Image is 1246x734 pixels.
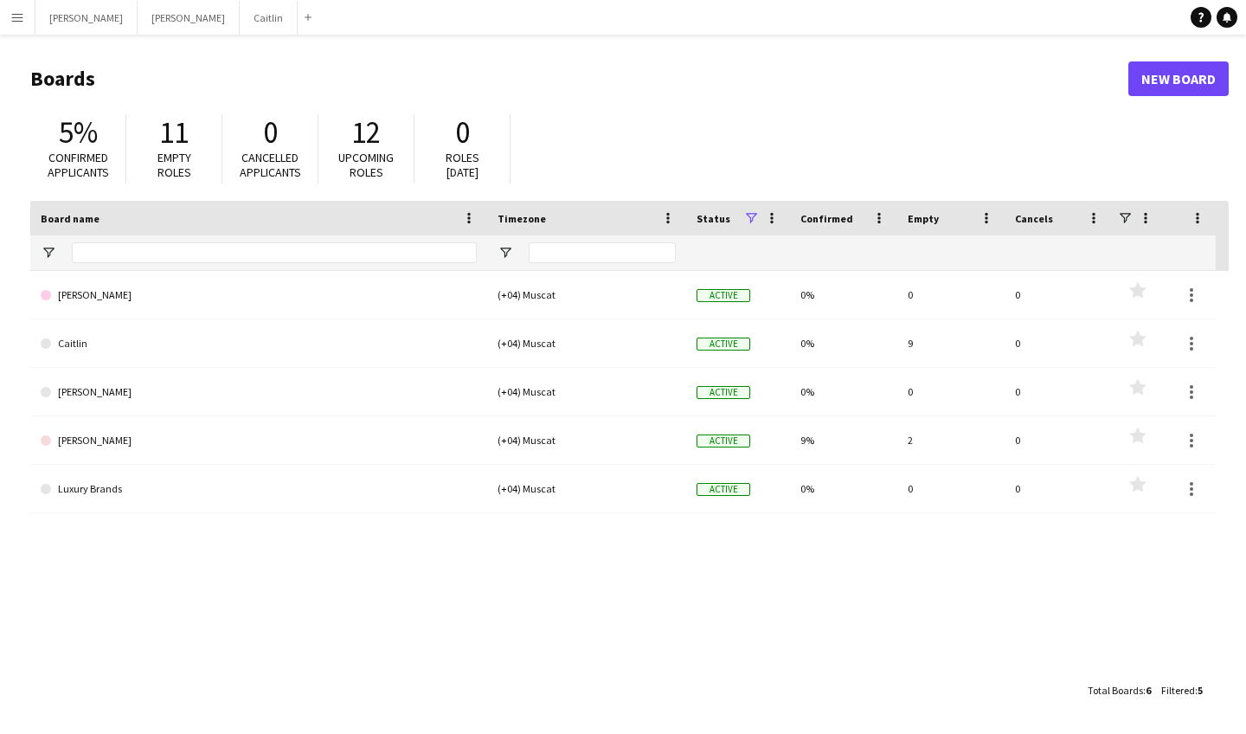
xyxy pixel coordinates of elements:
[41,271,477,319] a: [PERSON_NAME]
[790,416,897,464] div: 9%
[897,319,1005,367] div: 9
[790,368,897,415] div: 0%
[697,483,750,496] span: Active
[1005,416,1112,464] div: 0
[529,242,676,263] input: Timezone Filter Input
[498,245,513,261] button: Open Filter Menu
[35,1,138,35] button: [PERSON_NAME]
[498,212,546,225] span: Timezone
[157,150,191,180] span: Empty roles
[1005,271,1112,319] div: 0
[1005,319,1112,367] div: 0
[41,368,477,416] a: [PERSON_NAME]
[41,212,100,225] span: Board name
[1161,684,1195,697] span: Filtered
[697,289,750,302] span: Active
[41,465,477,513] a: Luxury Brands
[800,212,853,225] span: Confirmed
[908,212,939,225] span: Empty
[790,465,897,512] div: 0%
[48,150,109,180] span: Confirmed applicants
[1161,673,1203,707] div: :
[697,212,730,225] span: Status
[1146,684,1151,697] span: 6
[790,271,897,319] div: 0%
[697,435,750,447] span: Active
[697,338,750,351] span: Active
[351,113,381,151] span: 12
[138,1,240,35] button: [PERSON_NAME]
[455,113,470,151] span: 0
[41,416,477,465] a: [PERSON_NAME]
[790,319,897,367] div: 0%
[72,242,477,263] input: Board name Filter Input
[1088,684,1143,697] span: Total Boards
[1015,212,1053,225] span: Cancels
[41,245,56,261] button: Open Filter Menu
[41,319,477,368] a: Caitlin
[263,113,278,151] span: 0
[897,368,1005,415] div: 0
[487,465,686,512] div: (+04) Muscat
[487,416,686,464] div: (+04) Muscat
[1005,465,1112,512] div: 0
[159,113,189,151] span: 11
[897,271,1005,319] div: 0
[897,416,1005,464] div: 2
[59,113,98,151] span: 5%
[487,368,686,415] div: (+04) Muscat
[1198,684,1203,697] span: 5
[338,150,394,180] span: Upcoming roles
[30,66,1128,92] h1: Boards
[240,150,301,180] span: Cancelled applicants
[897,465,1005,512] div: 0
[487,271,686,319] div: (+04) Muscat
[1088,673,1151,707] div: :
[1128,61,1229,96] a: New Board
[1005,368,1112,415] div: 0
[446,150,479,180] span: Roles [DATE]
[487,319,686,367] div: (+04) Muscat
[240,1,298,35] button: Caitlin
[697,386,750,399] span: Active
